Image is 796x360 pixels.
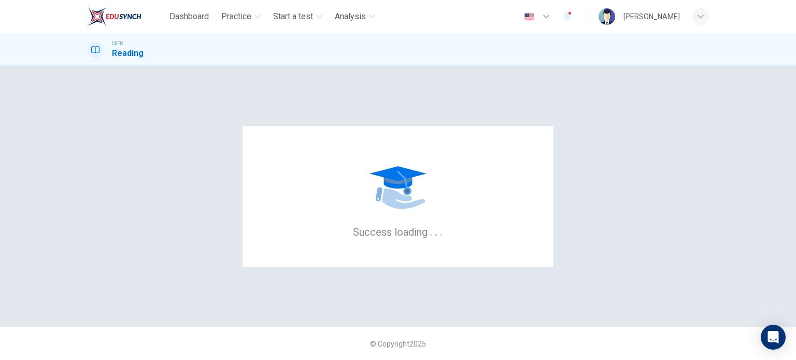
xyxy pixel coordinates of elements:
[87,6,141,27] img: EduSynch logo
[439,222,443,239] h6: .
[523,13,536,21] img: en
[623,10,680,23] div: [PERSON_NAME]
[599,8,615,25] img: Profile picture
[112,40,123,47] span: CEFR
[335,10,366,23] span: Analysis
[434,222,438,239] h6: .
[269,7,326,26] button: Start a test
[87,6,165,27] a: EduSynch logo
[761,325,786,350] div: Open Intercom Messenger
[217,7,265,26] button: Practice
[273,10,313,23] span: Start a test
[353,225,443,238] h6: Success loading
[112,47,144,60] h1: Reading
[221,10,251,23] span: Practice
[169,10,209,23] span: Dashboard
[165,7,213,26] button: Dashboard
[429,222,433,239] h6: .
[331,7,379,26] button: Analysis
[370,340,426,348] span: © Copyright 2025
